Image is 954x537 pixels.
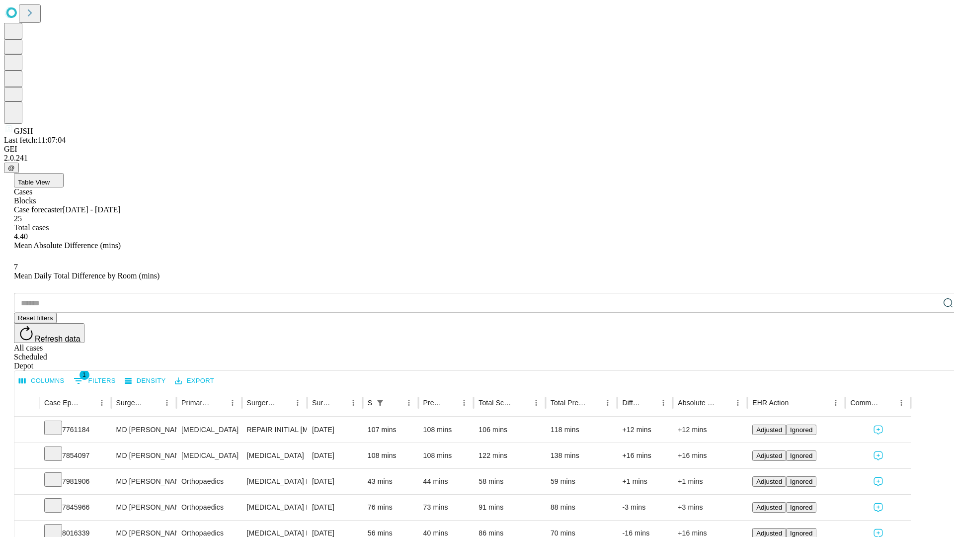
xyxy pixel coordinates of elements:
[752,425,786,435] button: Adjusted
[642,396,656,410] button: Sort
[44,399,80,407] div: Case Epic Id
[678,399,716,407] div: Absolute Difference
[423,417,469,443] div: 108 mins
[790,504,812,511] span: Ignored
[16,373,67,389] button: Select columns
[457,396,471,410] button: Menu
[368,495,413,520] div: 76 mins
[146,396,160,410] button: Sort
[678,495,742,520] div: +3 mins
[551,399,586,407] div: Total Predicted Duration
[4,136,66,144] span: Last fetch: 11:07:04
[756,452,782,459] span: Adjusted
[19,422,34,439] button: Expand
[19,499,34,517] button: Expand
[756,530,782,537] span: Adjusted
[478,469,541,494] div: 58 mins
[478,417,541,443] div: 106 mins
[312,443,358,468] div: [DATE]
[790,396,803,410] button: Sort
[14,232,28,241] span: 4.40
[181,399,210,407] div: Primary Service
[622,443,668,468] div: +16 mins
[44,417,106,443] div: 7761184
[478,399,514,407] div: Total Scheduled Duration
[478,443,541,468] div: 122 mins
[312,495,358,520] div: [DATE]
[212,396,226,410] button: Sort
[551,417,613,443] div: 118 mins
[423,469,469,494] div: 44 mins
[894,396,908,410] button: Menu
[312,469,358,494] div: [DATE]
[850,399,879,407] div: Comments
[116,469,171,494] div: MD [PERSON_NAME] [PERSON_NAME]
[443,396,457,410] button: Sort
[622,417,668,443] div: +12 mins
[181,417,237,443] div: [MEDICAL_DATA]
[247,417,302,443] div: REPAIR INITIAL [MEDICAL_DATA] REDUCIBLE AGE [DEMOGRAPHIC_DATA] OR MORE
[14,263,18,271] span: 7
[515,396,529,410] button: Sort
[786,425,816,435] button: Ignored
[4,154,950,163] div: 2.0.241
[373,396,387,410] button: Show filters
[277,396,291,410] button: Sort
[291,396,305,410] button: Menu
[19,473,34,491] button: Expand
[226,396,239,410] button: Menu
[116,417,171,443] div: MD [PERSON_NAME]
[172,373,217,389] button: Export
[551,469,613,494] div: 59 mins
[529,396,543,410] button: Menu
[312,399,331,407] div: Surgery Date
[423,399,443,407] div: Predicted In Room Duration
[14,214,22,223] span: 25
[116,399,145,407] div: Surgeon Name
[14,241,121,250] span: Mean Absolute Difference (mins)
[678,443,742,468] div: +16 mins
[402,396,416,410] button: Menu
[122,373,168,389] button: Density
[247,399,276,407] div: Surgery Name
[14,205,63,214] span: Case forecaster
[587,396,601,410] button: Sort
[346,396,360,410] button: Menu
[388,396,402,410] button: Sort
[116,443,171,468] div: MD [PERSON_NAME]
[752,476,786,487] button: Adjusted
[19,447,34,465] button: Expand
[786,450,816,461] button: Ignored
[160,396,174,410] button: Menu
[752,450,786,461] button: Adjusted
[790,426,812,434] span: Ignored
[786,476,816,487] button: Ignored
[368,469,413,494] div: 43 mins
[14,313,57,323] button: Reset filters
[181,443,237,468] div: [MEDICAL_DATA]
[756,478,782,485] span: Adjusted
[752,399,789,407] div: EHR Action
[790,452,812,459] span: Ignored
[44,495,106,520] div: 7845966
[247,443,302,468] div: [MEDICAL_DATA]
[790,530,812,537] span: Ignored
[44,469,106,494] div: 7981906
[368,417,413,443] div: 107 mins
[79,370,89,380] span: 1
[551,495,613,520] div: 88 mins
[247,495,302,520] div: [MEDICAL_DATA] MEDIAL OR LATERAL MENISCECTOMY
[35,335,80,343] span: Refresh data
[622,399,641,407] div: Difference
[116,495,171,520] div: MD [PERSON_NAME] [PERSON_NAME]
[18,179,50,186] span: Table View
[14,223,49,232] span: Total cases
[786,502,816,513] button: Ignored
[752,502,786,513] button: Adjusted
[8,164,15,172] span: @
[63,205,120,214] span: [DATE] - [DATE]
[95,396,109,410] button: Menu
[656,396,670,410] button: Menu
[312,417,358,443] div: [DATE]
[368,443,413,468] div: 108 mins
